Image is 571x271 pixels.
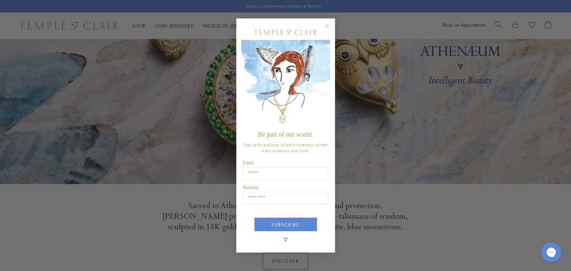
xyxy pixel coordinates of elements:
input: Email [243,167,328,180]
button: Close dialog [326,25,335,33]
span: Be part of our world. [258,131,313,138]
span: Sign up for exclusive collection previews, private event invitations, and more. [244,142,328,153]
img: c4a9eb12-d91a-4d4a-8ee0-386386f4f338.jpeg [241,40,330,128]
img: TSC [279,233,292,246]
img: Temple St. Clair [254,30,317,35]
span: Birthday [243,185,259,190]
button: SUBSCRIBE [254,218,317,231]
iframe: Gorgias live chat messenger [538,240,564,264]
span: Email [243,160,254,165]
